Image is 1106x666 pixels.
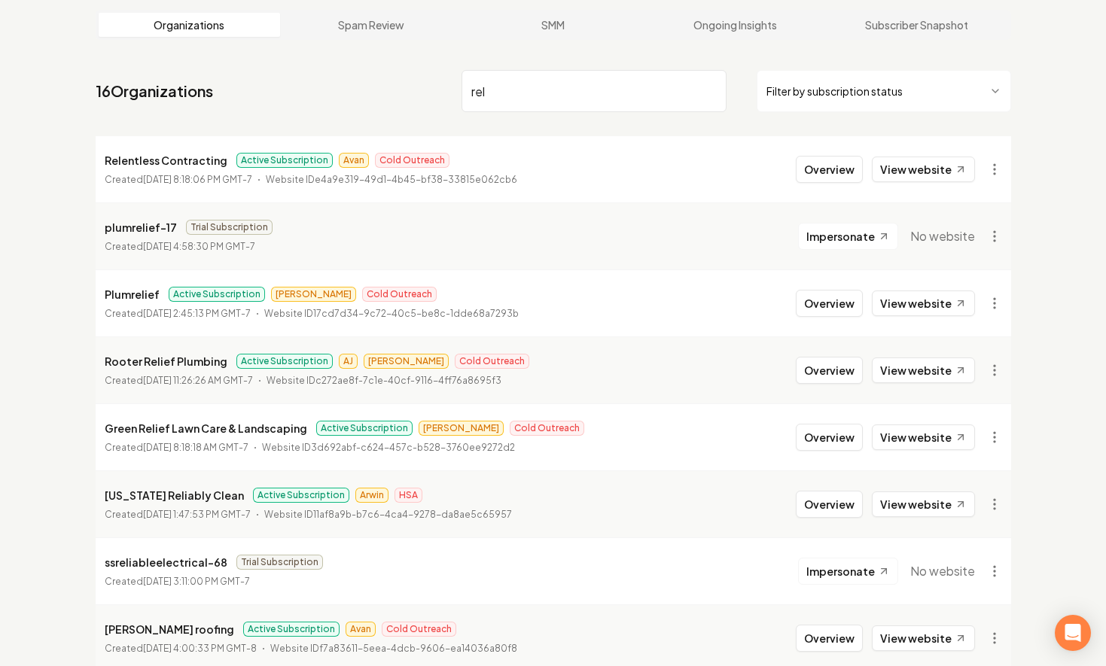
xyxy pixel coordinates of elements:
[280,13,462,37] a: Spam Review
[872,157,975,182] a: View website
[169,287,265,302] span: Active Subscription
[270,641,517,656] p: Website ID f7a83611-5eea-4dcb-9606-ea14036a80f8
[872,290,975,316] a: View website
[264,507,512,522] p: Website ID 11af8a9b-b7c6-4ca4-9278-da8ae5c65957
[316,421,413,436] span: Active Subscription
[105,507,251,522] p: Created
[339,153,369,168] span: Avan
[236,555,323,570] span: Trial Subscription
[419,421,504,436] span: [PERSON_NAME]
[105,486,244,504] p: [US_STATE] Reliably Clean
[253,488,349,503] span: Active Subscription
[105,285,160,303] p: Plumrelief
[462,13,644,37] a: SMM
[872,357,975,383] a: View website
[267,373,501,388] p: Website ID c272ae8f-7c1e-40cf-9116-4ff76a8695f3
[910,227,975,245] span: No website
[1055,615,1091,651] div: Open Intercom Messenger
[796,625,863,652] button: Overview
[186,220,273,235] span: Trial Subscription
[105,553,227,571] p: ssreliableelectrical-68
[644,13,826,37] a: Ongoing Insights
[364,354,449,369] span: [PERSON_NAME]
[143,509,251,520] time: [DATE] 1:47:53 PM GMT-7
[243,622,340,637] span: Active Subscription
[105,620,234,638] p: [PERSON_NAME] roofing
[796,290,863,317] button: Overview
[510,421,584,436] span: Cold Outreach
[105,218,177,236] p: plumrelief-17
[236,153,333,168] span: Active Subscription
[143,174,252,185] time: [DATE] 8:18:06 PM GMT-7
[105,440,248,455] p: Created
[143,442,248,453] time: [DATE] 8:18:18 AM GMT-7
[143,375,253,386] time: [DATE] 11:26:26 AM GMT-7
[99,13,281,37] a: Organizations
[796,491,863,518] button: Overview
[798,223,898,250] button: Impersonate
[105,172,252,187] p: Created
[105,239,255,254] p: Created
[143,576,250,587] time: [DATE] 3:11:00 PM GMT-7
[796,424,863,451] button: Overview
[264,306,519,321] p: Website ID 17cd7d34-9c72-40c5-be8c-1dde68a7293b
[105,373,253,388] p: Created
[462,70,727,112] input: Search by name or ID
[262,440,515,455] p: Website ID 3d692abf-c624-457c-b528-3760ee9272d2
[395,488,422,503] span: HSA
[143,643,257,654] time: [DATE] 4:00:33 PM GMT-8
[798,558,898,585] button: Impersonate
[105,574,250,589] p: Created
[806,564,875,579] span: Impersonate
[96,81,213,102] a: 16Organizations
[266,172,517,187] p: Website ID e4a9e319-49d1-4b45-bf38-33815e062cb6
[143,308,251,319] time: [DATE] 2:45:13 PM GMT-7
[872,424,975,450] a: View website
[339,354,358,369] span: AJ
[806,229,875,244] span: Impersonate
[872,625,975,651] a: View website
[346,622,376,637] span: Avan
[362,287,437,302] span: Cold Outreach
[271,287,356,302] span: [PERSON_NAME]
[105,151,227,169] p: Relentless Contracting
[105,419,307,437] p: Green Relief Lawn Care & Landscaping
[826,13,1008,37] a: Subscriber Snapshot
[796,156,863,183] button: Overview
[236,354,333,369] span: Active Subscription
[105,306,251,321] p: Created
[355,488,388,503] span: Arwin
[872,491,975,517] a: View website
[455,354,529,369] span: Cold Outreach
[796,357,863,384] button: Overview
[143,241,255,252] time: [DATE] 4:58:30 PM GMT-7
[382,622,456,637] span: Cold Outreach
[105,352,227,370] p: Rooter Relief Plumbing
[910,562,975,580] span: No website
[375,153,449,168] span: Cold Outreach
[105,641,257,656] p: Created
